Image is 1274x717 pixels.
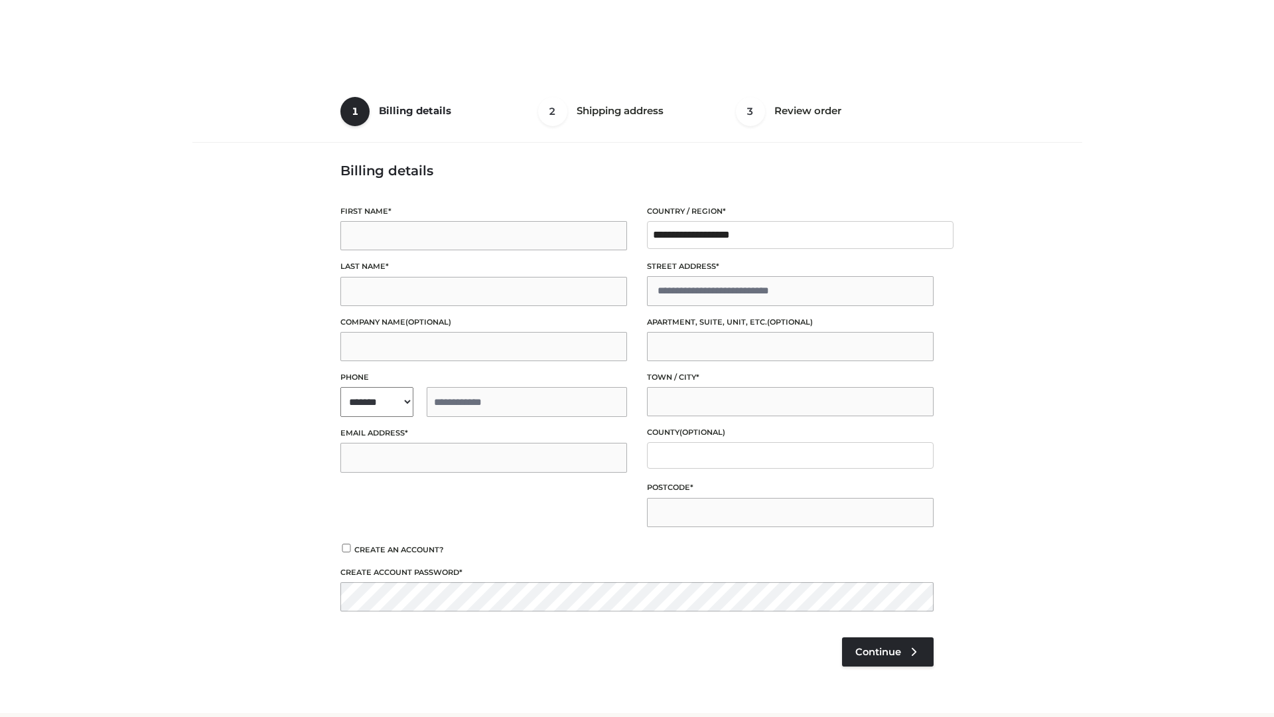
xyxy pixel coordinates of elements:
span: 1 [340,97,370,126]
input: Create an account? [340,544,352,552]
label: Create account password [340,566,934,579]
label: Postcode [647,481,934,494]
label: County [647,426,934,439]
label: Phone [340,371,627,384]
span: (optional) [405,317,451,327]
span: Review order [774,104,841,117]
label: Email address [340,427,627,439]
h3: Billing details [340,163,934,179]
label: Company name [340,316,627,329]
label: Street address [647,260,934,273]
label: Apartment, suite, unit, etc. [647,316,934,329]
span: (optional) [679,428,725,437]
span: 3 [736,97,765,126]
span: 2 [538,97,567,126]
label: Last name [340,260,627,273]
a: Continue [842,637,934,667]
label: Country / Region [647,205,934,218]
label: Town / City [647,371,934,384]
span: Shipping address [577,104,664,117]
span: Billing details [379,104,451,117]
label: First name [340,205,627,218]
span: Create an account? [354,545,444,554]
span: Continue [855,646,901,658]
span: (optional) [767,317,813,327]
